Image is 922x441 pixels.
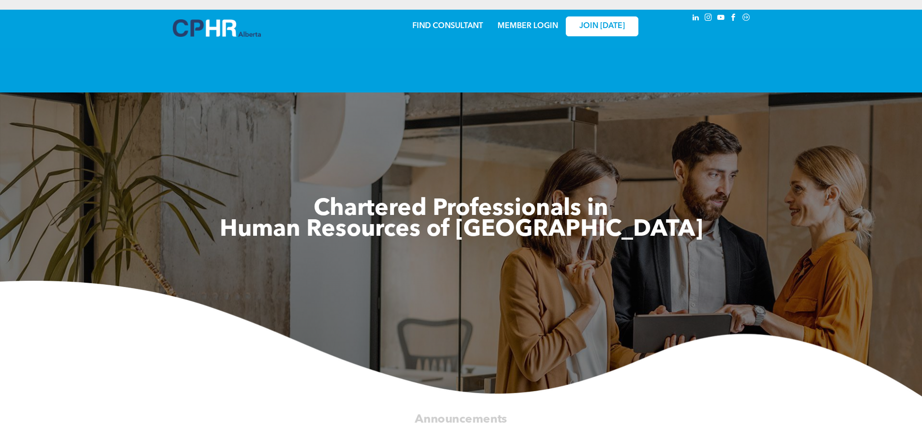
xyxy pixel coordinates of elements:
a: MEMBER LOGIN [498,22,558,30]
a: JOIN [DATE] [566,16,638,36]
span: Human Resources of [GEOGRAPHIC_DATA] [220,218,703,242]
span: Chartered Professionals in [314,198,608,221]
a: Social network [741,12,752,25]
a: facebook [728,12,739,25]
a: instagram [703,12,714,25]
a: FIND CONSULTANT [412,22,483,30]
a: linkedin [691,12,701,25]
span: Announcements [415,413,507,425]
span: JOIN [DATE] [579,22,625,31]
a: youtube [716,12,726,25]
img: A blue and white logo for cp alberta [173,19,261,37]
